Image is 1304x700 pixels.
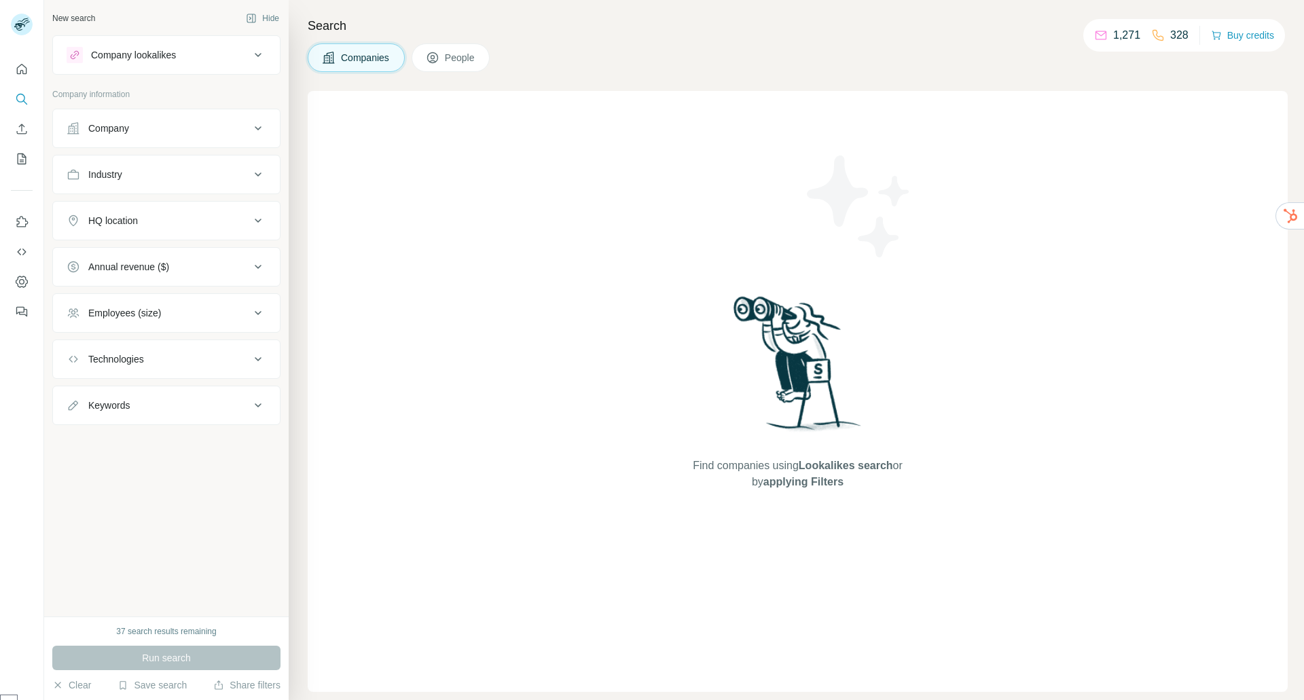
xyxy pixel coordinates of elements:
p: 328 [1170,27,1189,43]
button: My lists [11,147,33,171]
div: HQ location [88,214,138,227]
button: Dashboard [11,270,33,294]
div: Industry [88,168,122,181]
span: Lookalikes search [799,460,893,471]
span: People [445,51,476,65]
span: Find companies using or by [689,458,906,490]
img: Surfe Illustration - Woman searching with binoculars [727,293,869,444]
button: Feedback [11,299,33,324]
button: Annual revenue ($) [53,251,280,283]
button: Buy credits [1211,26,1274,45]
button: Enrich CSV [11,117,33,141]
div: Annual revenue ($) [88,260,169,274]
button: Technologies [53,343,280,375]
button: Hide [236,8,289,29]
button: Company [53,112,280,145]
div: New search [52,12,95,24]
button: Share filters [213,678,280,692]
div: Employees (size) [88,306,161,320]
div: 37 search results remaining [116,625,216,638]
div: Technologies [88,352,144,366]
button: Quick start [11,57,33,81]
div: Company [88,122,129,135]
button: HQ location [53,204,280,237]
img: Surfe Illustration - Stars [798,145,920,268]
button: Employees (size) [53,297,280,329]
p: Company information [52,88,280,100]
button: Save search [117,678,187,692]
h4: Search [308,16,1288,35]
button: Use Surfe on LinkedIn [11,210,33,234]
button: Keywords [53,389,280,422]
button: Search [11,87,33,111]
span: Companies [341,51,391,65]
button: Use Surfe API [11,240,33,264]
span: applying Filters [763,476,844,487]
div: Keywords [88,399,130,412]
p: 1,271 [1113,27,1140,43]
button: Clear [52,678,91,692]
button: Industry [53,158,280,191]
div: Company lookalikes [91,48,176,62]
button: Company lookalikes [53,39,280,71]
